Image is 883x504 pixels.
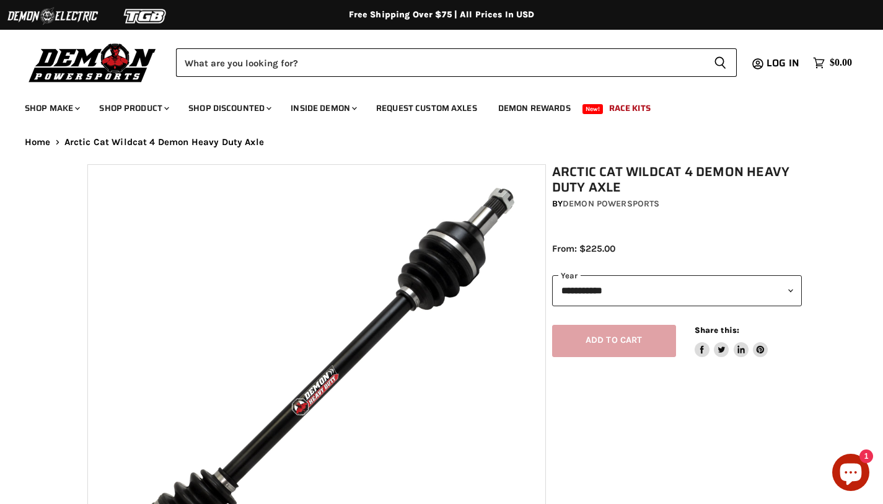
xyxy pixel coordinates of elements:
[807,54,858,72] a: $0.00
[176,48,737,77] form: Product
[15,91,849,121] ul: Main menu
[15,95,87,121] a: Shop Make
[64,137,264,148] span: Arctic Cat Wildcat 4 Demon Heavy Duty Axle
[552,275,802,306] select: year
[695,325,739,335] span: Share this:
[552,164,802,195] h1: Arctic Cat Wildcat 4 Demon Heavy Duty Axle
[281,95,364,121] a: Inside Demon
[582,104,604,114] span: New!
[25,137,51,148] a: Home
[767,55,799,71] span: Log in
[828,454,873,494] inbox-online-store-chat: Shopify online store chat
[176,48,704,77] input: Search
[695,325,768,358] aside: Share this:
[704,48,737,77] button: Search
[25,40,160,84] img: Demon Powersports
[830,57,852,69] span: $0.00
[90,95,177,121] a: Shop Product
[367,95,486,121] a: Request Custom Axles
[761,58,807,69] a: Log in
[489,95,580,121] a: Demon Rewards
[552,243,615,254] span: From: $225.00
[179,95,279,121] a: Shop Discounted
[600,95,660,121] a: Race Kits
[552,197,802,211] div: by
[563,198,659,209] a: Demon Powersports
[6,4,99,28] img: Demon Electric Logo 2
[99,4,192,28] img: TGB Logo 2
